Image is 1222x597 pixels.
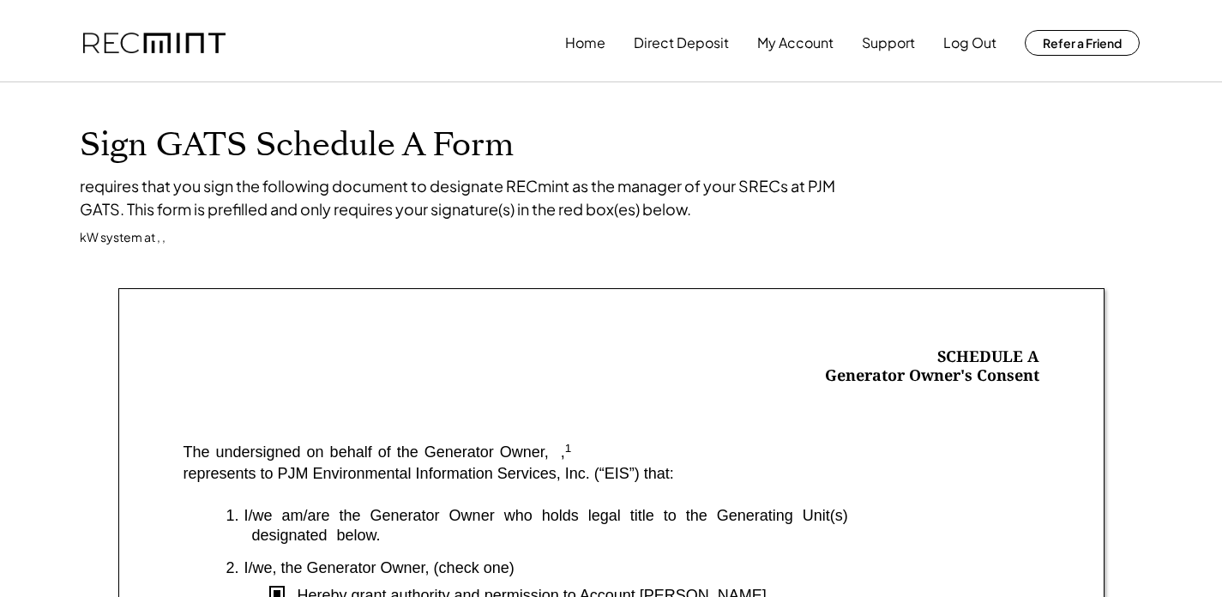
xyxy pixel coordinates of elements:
div: I/we am/are the Generator Owner who holds legal title to the Generating Unit(s) [244,506,1039,526]
img: yH5BAEAAAAALAAAAAABAAEAAAIBRAA7 [184,332,376,401]
div: 1. [226,506,239,526]
h1: Sign GATS Schedule A Form [80,125,1143,166]
button: Refer a Friend [1025,30,1140,56]
div: represents to PJM Environmental Information Services, Inc. (“EIS”) that: [184,464,674,484]
div: The undersigned on behalf of the Generator Owner, , [184,444,572,461]
div: designated below. [226,526,1039,546]
div: 2. [226,558,239,578]
img: recmint-logotype%403x.png [83,33,226,54]
button: Direct Deposit [634,26,729,60]
button: Home [565,26,605,60]
div: I/we, the Generator Owner, (check one) [244,558,1039,578]
button: My Account [757,26,834,60]
button: Support [862,26,915,60]
button: Log Out [943,26,996,60]
sup: 1 [565,442,572,455]
div: kW system at , , [80,229,166,246]
div: requires that you sign the following document to designate RECmint as the manager of your SRECs a... [80,174,852,220]
div: SCHEDULE A Generator Owner's Consent [825,347,1039,386]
